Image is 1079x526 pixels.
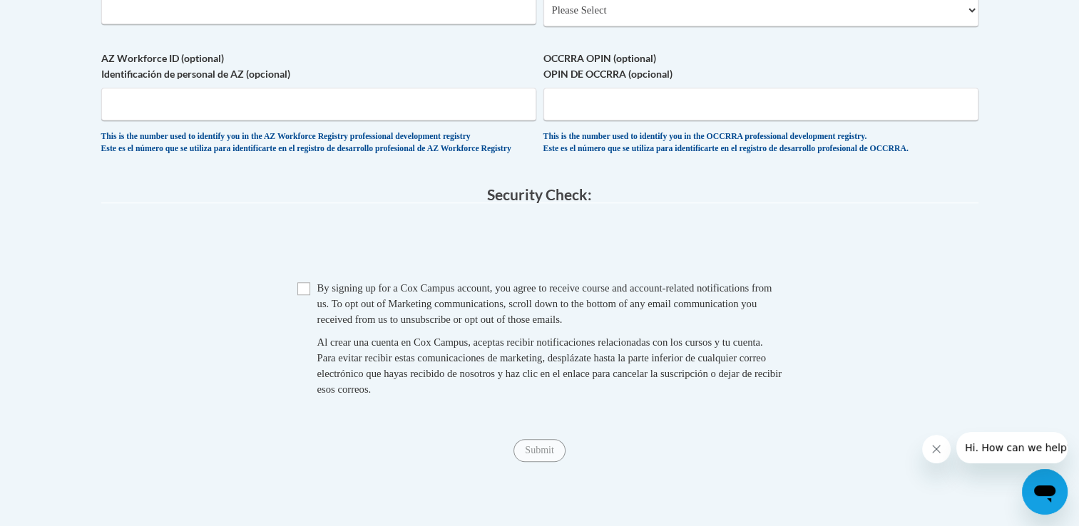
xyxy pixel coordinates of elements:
label: OCCRRA OPIN (optional) OPIN DE OCCRRA (opcional) [543,51,978,82]
iframe: Message from company [956,432,1068,463]
div: This is the number used to identify you in the AZ Workforce Registry professional development reg... [101,131,536,155]
span: Hi. How can we help? [9,10,116,21]
span: By signing up for a Cox Campus account, you agree to receive course and account-related notificat... [317,282,772,325]
span: Al crear una cuenta en Cox Campus, aceptas recibir notificaciones relacionadas con los cursos y t... [317,336,782,395]
iframe: Close message [922,435,951,463]
label: AZ Workforce ID (optional) Identificación de personal de AZ (opcional) [101,51,536,82]
span: Security Check: [487,185,592,203]
input: Submit [513,439,565,462]
div: This is the number used to identify you in the OCCRRA professional development registry. Este es ... [543,131,978,155]
iframe: reCAPTCHA [431,217,648,273]
iframe: Button to launch messaging window [1022,469,1068,515]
